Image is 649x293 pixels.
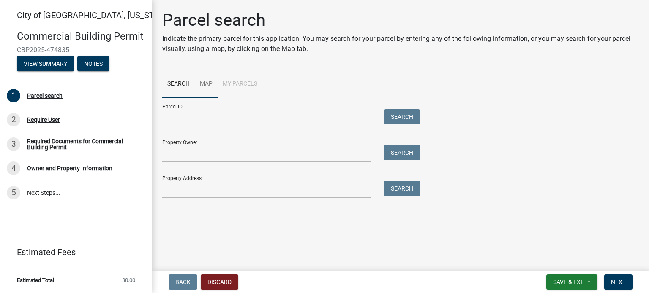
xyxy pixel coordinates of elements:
[77,56,109,71] button: Notes
[27,117,60,123] div: Require User
[7,186,20,199] div: 5
[27,93,63,99] div: Parcel search
[27,138,139,150] div: Required Documents for Commercial Building Permit
[77,61,109,67] wm-modal-confirm: Notes
[7,113,20,126] div: 2
[17,277,54,283] span: Estimated Total
[195,71,218,98] a: Map
[7,89,20,102] div: 1
[553,279,586,285] span: Save & Exit
[7,244,139,261] a: Estimated Fees
[7,137,20,151] div: 3
[384,181,420,196] button: Search
[384,109,420,124] button: Search
[17,46,135,54] span: CBP2025-474835
[17,10,171,20] span: City of [GEOGRAPHIC_DATA], [US_STATE]
[162,71,195,98] a: Search
[17,30,145,43] h4: Commercial Building Permit
[169,274,197,290] button: Back
[175,279,191,285] span: Back
[162,10,639,30] h1: Parcel search
[122,277,135,283] span: $0.00
[604,274,633,290] button: Next
[27,165,112,171] div: Owner and Property Information
[17,56,74,71] button: View Summary
[201,274,238,290] button: Discard
[7,161,20,175] div: 4
[546,274,597,290] button: Save & Exit
[384,145,420,160] button: Search
[162,34,639,54] p: Indicate the primary parcel for this application. You may search for your parcel by entering any ...
[611,279,626,285] span: Next
[17,61,74,67] wm-modal-confirm: Summary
